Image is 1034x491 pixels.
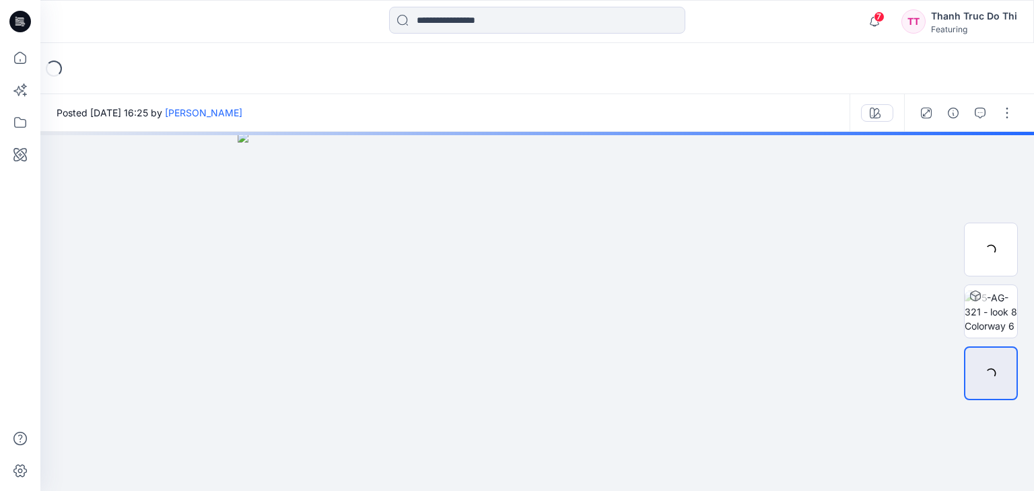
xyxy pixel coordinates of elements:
[901,9,926,34] div: TT
[238,132,836,491] img: eyJhbGciOiJIUzI1NiIsImtpZCI6IjAiLCJzbHQiOiJzZXMiLCJ0eXAiOiJKV1QifQ.eyJkYXRhIjp7InR5cGUiOiJzdG9yYW...
[942,102,964,124] button: Details
[931,24,1017,34] div: Featuring
[931,8,1017,24] div: Thanh Truc Do Thi
[874,11,885,22] span: 7
[965,291,1017,333] img: P5-AG-321 - look 8 Colorway 6
[165,107,242,118] a: [PERSON_NAME]
[57,106,242,120] span: Posted [DATE] 16:25 by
